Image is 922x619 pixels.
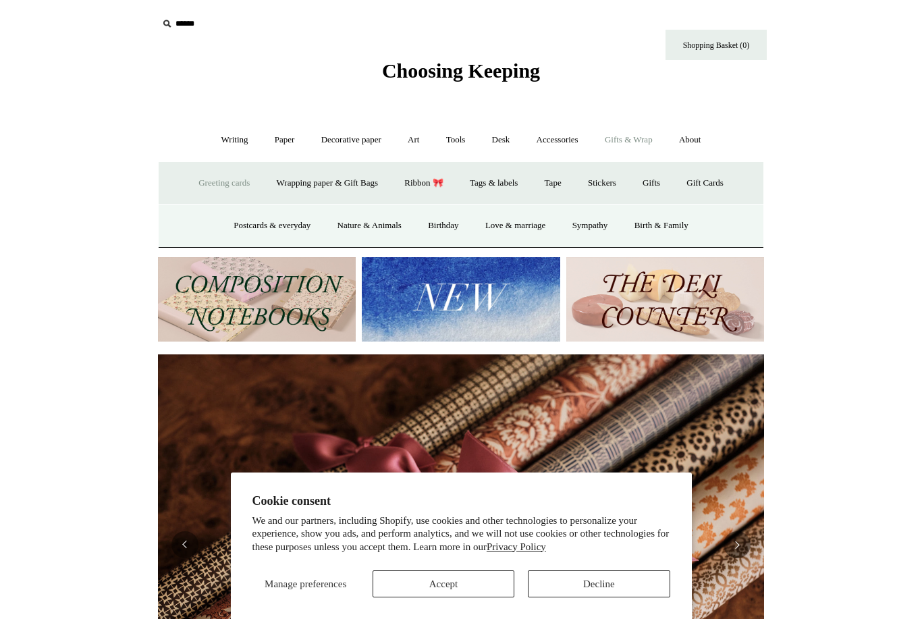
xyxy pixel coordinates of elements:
[396,122,431,158] a: Art
[622,208,701,244] a: Birth & Family
[560,208,620,244] a: Sympathy
[252,494,670,508] h2: Cookie consent
[533,165,574,201] a: Tape
[473,208,558,244] a: Love & marriage
[630,165,672,201] a: Gifts
[434,122,478,158] a: Tools
[309,122,394,158] a: Decorative paper
[724,531,751,558] button: Next
[392,165,456,201] a: Ribbon 🎀
[221,208,323,244] a: Postcards & everyday
[458,165,530,201] a: Tags & labels
[593,122,665,158] a: Gifts & Wrap
[362,257,560,342] img: New.jpg__PID:f73bdf93-380a-4a35-bcfe-7823039498e1
[576,165,628,201] a: Stickers
[265,578,346,589] span: Manage preferences
[265,165,390,201] a: Wrapping paper & Gift Bags
[209,122,261,158] a: Writing
[158,257,356,342] img: 202302 Composition ledgers.jpg__PID:69722ee6-fa44-49dd-a067-31375e5d54ec
[252,570,359,597] button: Manage preferences
[186,165,262,201] a: Greeting cards
[528,570,670,597] button: Decline
[382,59,540,82] span: Choosing Keeping
[373,570,514,597] button: Accept
[263,122,307,158] a: Paper
[524,122,591,158] a: Accessories
[487,541,546,552] a: Privacy Policy
[325,208,414,244] a: Nature & Animals
[674,165,736,201] a: Gift Cards
[666,30,767,60] a: Shopping Basket (0)
[252,514,670,554] p: We and our partners, including Shopify, use cookies and other technologies to personalize your ex...
[480,122,522,158] a: Desk
[667,122,713,158] a: About
[416,208,471,244] a: Birthday
[171,531,198,558] button: Previous
[382,70,540,80] a: Choosing Keeping
[566,257,764,342] img: The Deli Counter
